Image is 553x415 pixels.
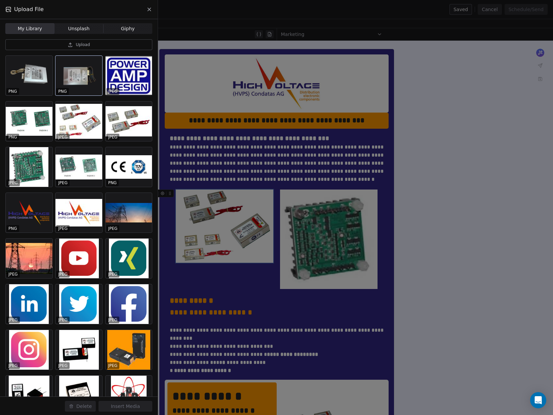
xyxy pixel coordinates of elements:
[58,272,68,277] p: JPEG
[58,226,68,231] p: JPEG
[108,134,118,140] p: JPEG
[58,180,68,185] p: JPEG
[121,25,135,32] span: Giphy
[58,134,68,140] p: JPEG
[98,401,152,412] button: Insert Media
[8,363,18,368] p: JPEG
[14,5,44,13] span: Upload File
[8,317,18,323] p: JPEG
[108,89,118,94] p: JPEG
[58,317,68,323] p: JPEG
[65,401,96,412] button: Delete
[108,363,118,368] p: JPEG
[58,363,68,368] p: JPEG
[58,89,67,94] p: PNG
[8,180,18,185] p: JPEG
[108,272,118,277] p: JPEG
[108,180,117,185] p: PNG
[8,272,18,277] p: JPEG
[530,392,546,408] div: Open Intercom Messenger
[76,42,90,47] span: Upload
[8,134,17,140] p: PNG
[8,89,17,94] p: PNG
[68,25,90,32] span: Unsplash
[108,317,118,323] p: JPEG
[8,226,17,231] p: PNG
[5,39,152,50] button: Upload
[108,226,118,231] p: JPEG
